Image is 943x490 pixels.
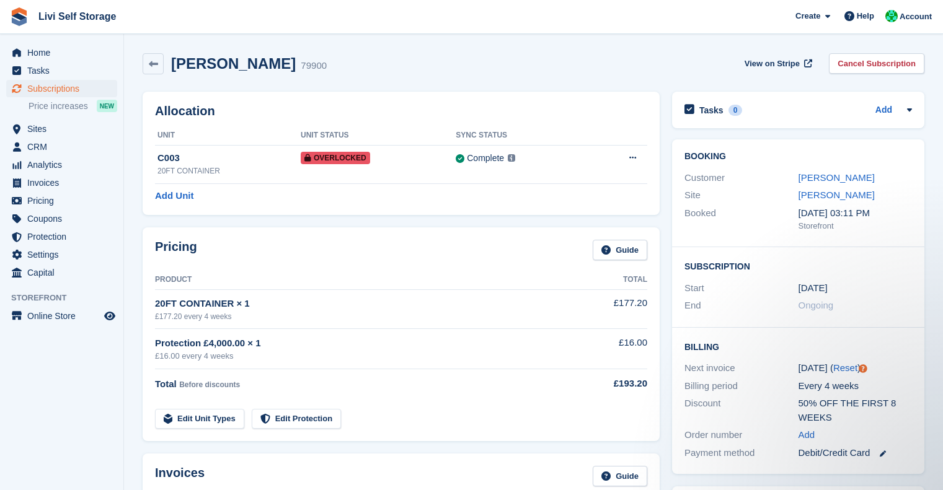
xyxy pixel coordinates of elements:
[467,152,504,165] div: Complete
[6,174,117,191] a: menu
[885,10,898,22] img: Joe Robertson
[799,300,834,310] span: Ongoing
[833,362,857,373] a: Reset
[155,270,572,290] th: Product
[155,336,572,351] div: Protection £4,000.00 × 1
[10,7,29,26] img: stora-icon-8386f47178a22dfd0bd8f6a31ec36ba5ce8667c1dd55bd0f319d3a0aa187defe.svg
[155,311,572,322] div: £177.20 every 4 weeks
[728,105,743,116] div: 0
[171,55,296,72] h2: [PERSON_NAME]
[155,466,205,486] h2: Invoices
[740,53,815,74] a: View on Stripe
[572,270,647,290] th: Total
[29,99,117,113] a: Price increases NEW
[684,299,799,313] div: End
[829,53,924,74] a: Cancel Subscription
[799,172,875,183] a: [PERSON_NAME]
[27,210,102,227] span: Coupons
[6,156,117,173] a: menu
[155,378,177,389] span: Total
[155,350,572,362] div: £16.00 every 4 weeks
[6,62,117,79] a: menu
[155,189,193,203] a: Add Unit
[27,246,102,263] span: Settings
[27,228,102,245] span: Protection
[900,11,932,23] span: Account
[6,228,117,245] a: menu
[684,206,799,232] div: Booked
[684,340,912,352] h2: Billing
[6,138,117,155] a: menu
[155,104,647,118] h2: Allocation
[799,190,875,200] a: [PERSON_NAME]
[572,289,647,328] td: £177.20
[456,126,589,146] th: Sync Status
[301,152,370,164] span: Overlocked
[875,103,892,118] a: Add
[155,409,244,429] a: Edit Unit Types
[102,308,117,323] a: Preview store
[799,281,828,295] time: 2025-04-01 00:00:00 UTC
[799,396,913,424] div: 50% OFF THE FIRST 8 WEEKS
[27,120,102,138] span: Sites
[27,138,102,155] span: CRM
[684,446,799,460] div: Payment method
[593,466,647,486] a: Guide
[301,126,456,146] th: Unit Status
[27,80,102,97] span: Subscriptions
[699,105,724,116] h2: Tasks
[684,281,799,295] div: Start
[572,377,647,391] div: £193.20
[6,192,117,209] a: menu
[684,171,799,185] div: Customer
[97,100,117,112] div: NEW
[857,10,874,22] span: Help
[799,379,913,393] div: Every 4 weeks
[593,240,647,260] a: Guide
[6,80,117,97] a: menu
[684,428,799,442] div: Order number
[572,329,647,369] td: £16.00
[157,151,301,165] div: C003
[301,59,327,73] div: 79900
[6,264,117,281] a: menu
[252,409,341,429] a: Edit Protection
[33,6,121,27] a: Livi Self Storage
[6,120,117,138] a: menu
[684,361,799,375] div: Next invoice
[857,363,869,374] div: Tooltip anchor
[6,44,117,61] a: menu
[795,10,820,22] span: Create
[6,307,117,325] a: menu
[27,62,102,79] span: Tasks
[799,206,913,221] div: [DATE] 03:11 PM
[684,188,799,203] div: Site
[6,246,117,263] a: menu
[29,100,88,112] span: Price increases
[155,126,301,146] th: Unit
[799,361,913,375] div: [DATE] ( )
[799,220,913,232] div: Storefront
[157,165,301,177] div: 20FT CONTAINER
[684,260,912,272] h2: Subscription
[27,264,102,281] span: Capital
[745,58,800,70] span: View on Stripe
[11,292,123,304] span: Storefront
[799,446,913,460] div: Debit/Credit Card
[27,156,102,173] span: Analytics
[6,210,117,227] a: menu
[27,44,102,61] span: Home
[27,174,102,191] span: Invoices
[179,380,240,389] span: Before discounts
[684,379,799,393] div: Billing period
[799,428,815,442] a: Add
[155,240,197,260] h2: Pricing
[684,396,799,424] div: Discount
[27,307,102,325] span: Online Store
[508,154,515,162] img: icon-info-grey-7440780725fd019a000dd9b08b2336e03edf1995a4989e88bcd33f0948082b44.svg
[155,297,572,311] div: 20FT CONTAINER × 1
[27,192,102,209] span: Pricing
[684,152,912,162] h2: Booking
